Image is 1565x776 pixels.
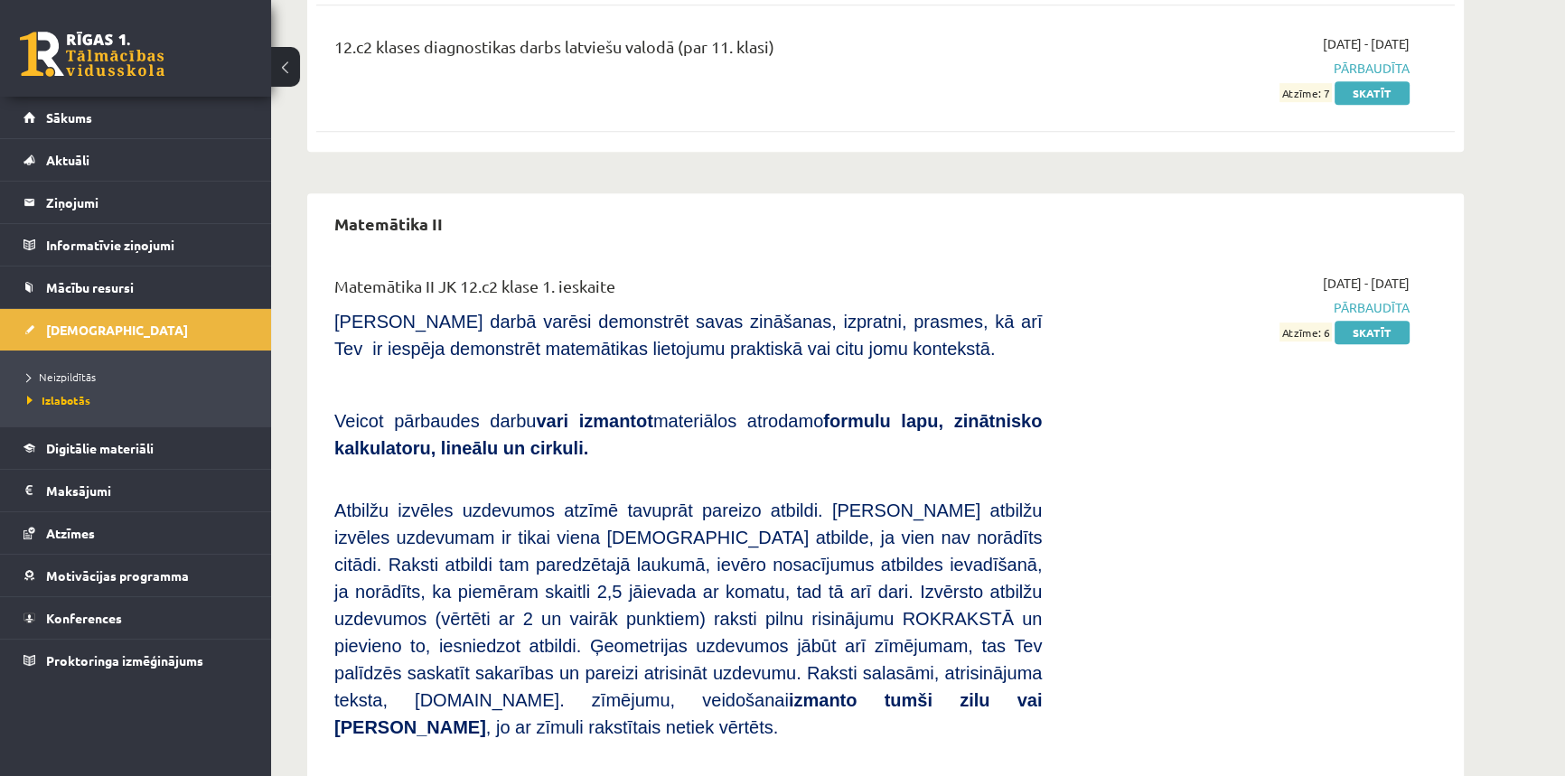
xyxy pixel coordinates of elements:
span: Pārbaudīta [1069,59,1410,78]
span: Konferences [46,610,122,626]
span: [DEMOGRAPHIC_DATA] [46,322,188,338]
span: [DATE] - [DATE] [1323,34,1410,53]
div: 12.c2 klases diagnostikas darbs latviešu valodā (par 11. klasi) [334,34,1042,68]
span: Motivācijas programma [46,567,189,584]
a: Ziņojumi [23,182,248,223]
a: Informatīvie ziņojumi [23,224,248,266]
span: [PERSON_NAME] darbā varēsi demonstrēt savas zināšanas, izpratni, prasmes, kā arī Tev ir iespēja d... [334,312,1042,359]
span: Atzīme: 6 [1279,323,1332,341]
a: Skatīt [1335,81,1410,105]
a: Proktoringa izmēģinājums [23,640,248,681]
a: Mācību resursi [23,266,248,308]
b: izmanto [789,690,857,710]
a: Maksājumi [23,470,248,511]
b: formulu lapu, zinātnisko kalkulatoru, lineālu un cirkuli. [334,411,1042,458]
span: Atbilžu izvēles uzdevumos atzīmē tavuprāt pareizo atbildi. [PERSON_NAME] atbilžu izvēles uzdevuma... [334,500,1042,737]
span: Digitālie materiāli [46,440,154,456]
b: tumši zilu vai [PERSON_NAME] [334,690,1042,737]
span: Atzīme: 7 [1279,83,1332,102]
a: Izlabotās [27,392,253,408]
span: Mācību resursi [46,279,134,295]
a: Motivācijas programma [23,555,248,596]
span: Proktoringa izmēģinājums [46,652,203,668]
div: Matemātika II JK 12.c2 klase 1. ieskaite [334,274,1042,307]
span: Pārbaudīta [1069,298,1410,317]
span: Aktuāli [46,152,89,168]
legend: Ziņojumi [46,182,248,223]
a: Skatīt [1335,321,1410,344]
span: Izlabotās [27,393,90,407]
a: [DEMOGRAPHIC_DATA] [23,309,248,351]
a: Rīgas 1. Tālmācības vidusskola [20,32,164,77]
a: Digitālie materiāli [23,427,248,469]
a: Atzīmes [23,512,248,554]
span: Sākums [46,109,92,126]
span: Veicot pārbaudes darbu materiālos atrodamo [334,411,1042,458]
a: Aktuāli [23,139,248,181]
span: Neizpildītās [27,369,96,384]
legend: Informatīvie ziņojumi [46,224,248,266]
a: Konferences [23,597,248,639]
legend: Maksājumi [46,470,248,511]
span: [DATE] - [DATE] [1323,274,1410,293]
h2: Matemātika II [316,202,461,245]
a: Neizpildītās [27,369,253,385]
a: Sākums [23,97,248,138]
b: vari izmantot [536,411,652,431]
span: Atzīmes [46,525,95,541]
